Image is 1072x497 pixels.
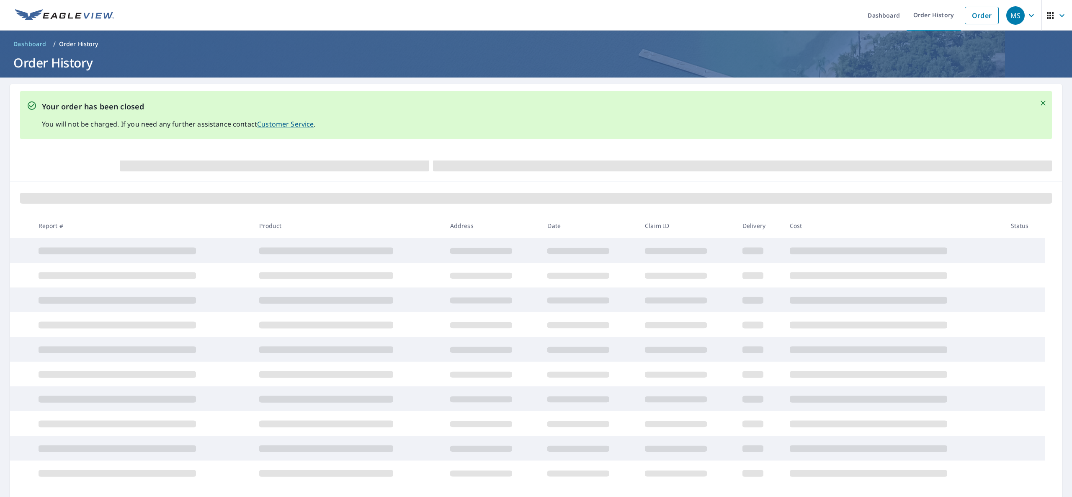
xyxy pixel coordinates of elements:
[1038,98,1049,109] button: Close
[13,40,46,48] span: Dashboard
[783,213,1004,238] th: Cost
[736,213,783,238] th: Delivery
[53,39,56,49] li: /
[42,101,316,112] p: Your order has been closed
[10,54,1062,71] h1: Order History
[1006,6,1025,25] div: MS
[253,213,443,238] th: Product
[10,37,50,51] a: Dashboard
[15,9,114,22] img: EV Logo
[1004,213,1045,238] th: Status
[42,119,316,129] p: You will not be charged. If you need any further assistance contact .
[638,213,736,238] th: Claim ID
[541,213,638,238] th: Date
[10,37,1062,51] nav: breadcrumb
[59,40,98,48] p: Order History
[965,7,999,24] a: Order
[32,213,253,238] th: Report #
[443,213,541,238] th: Address
[257,119,314,129] a: Customer Service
